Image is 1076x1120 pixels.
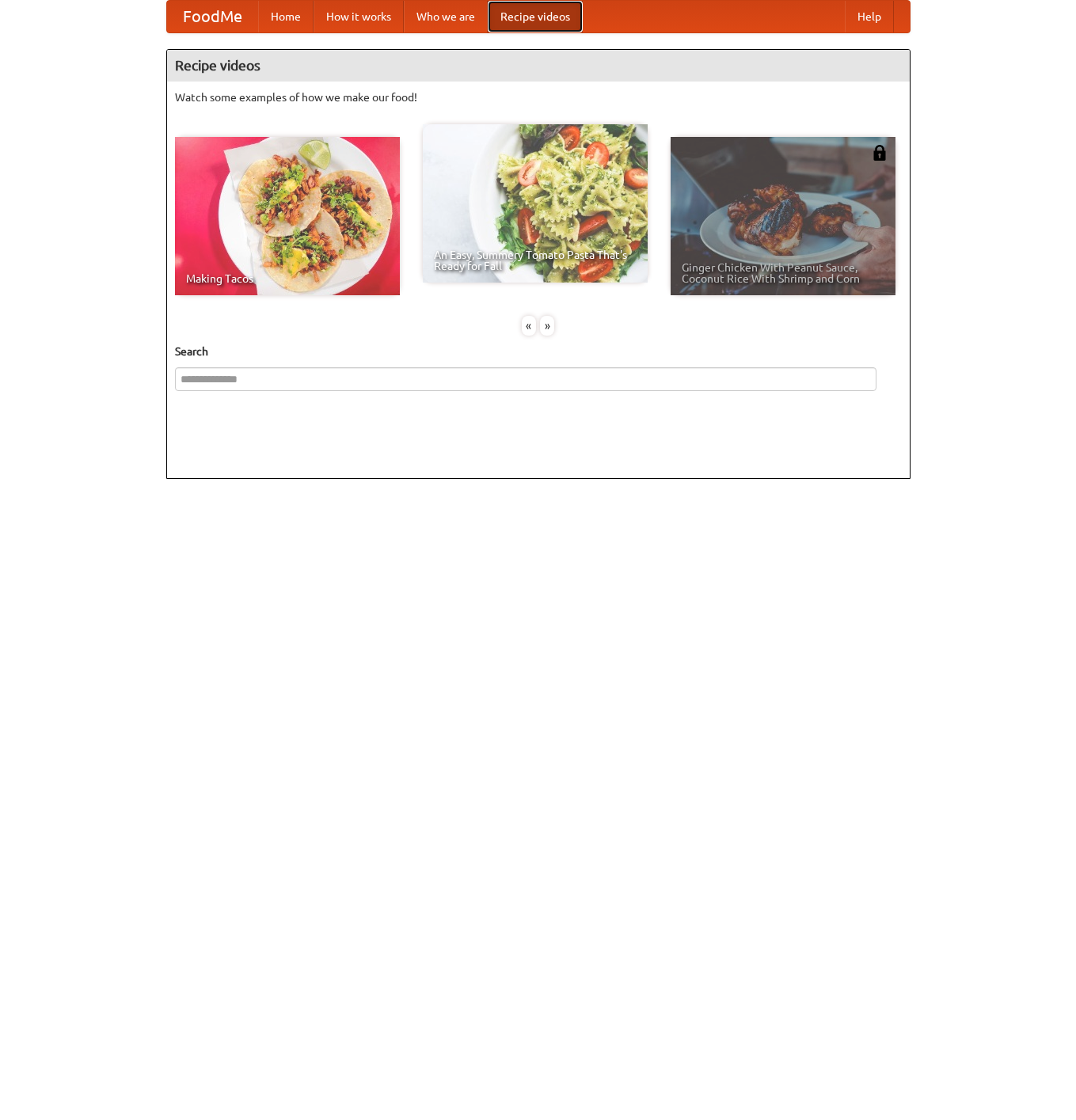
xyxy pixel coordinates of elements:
img: 483408.png [872,145,888,161]
a: An Easy, Summery Tomato Pasta That's Ready for Fall [423,124,648,283]
span: Making Tacos [186,273,389,284]
a: Help [845,1,894,32]
a: Who we are [404,1,488,32]
a: Making Tacos [175,137,400,295]
a: FoodMe [167,1,258,32]
a: Home [258,1,314,32]
span: An Easy, Summery Tomato Pasta That's Ready for Fall [434,249,637,271]
h5: Search [175,344,902,359]
h4: Recipe videos [167,50,910,82]
a: Recipe videos [488,1,583,32]
p: Watch some examples of how we make our food! [175,89,902,105]
div: « [522,316,536,336]
a: How it works [314,1,404,32]
div: » [540,316,554,336]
